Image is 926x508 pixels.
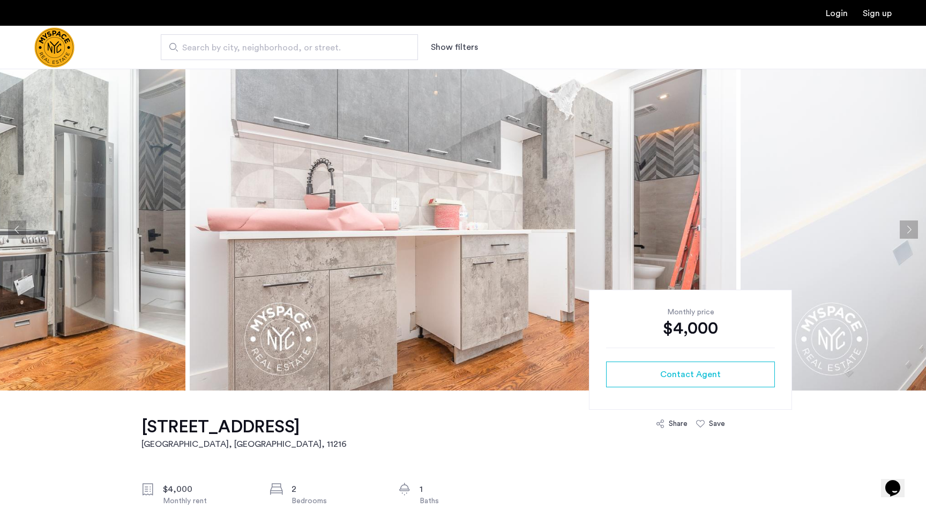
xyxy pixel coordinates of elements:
h2: [GEOGRAPHIC_DATA], [GEOGRAPHIC_DATA] , 11216 [141,438,347,451]
a: Cazamio Logo [34,27,74,68]
input: Apartment Search [161,34,418,60]
img: logo [34,27,74,68]
div: 2 [292,483,382,496]
button: Previous apartment [8,220,26,239]
img: apartment [190,69,736,391]
div: Monthly price [606,307,775,318]
div: Baths [420,496,510,506]
button: Show or hide filters [431,41,478,54]
div: Share [669,418,688,429]
span: Search by city, neighborhood, or street. [182,41,388,54]
a: [STREET_ADDRESS][GEOGRAPHIC_DATA], [GEOGRAPHIC_DATA], 11216 [141,416,347,451]
a: Login [826,9,848,18]
div: 1 [420,483,510,496]
button: button [606,362,775,387]
iframe: chat widget [881,465,915,497]
div: Bedrooms [292,496,382,506]
div: Monthly rent [163,496,253,506]
span: Contact Agent [660,368,721,381]
h1: [STREET_ADDRESS] [141,416,347,438]
a: Registration [863,9,892,18]
div: Save [709,418,725,429]
button: Next apartment [900,220,918,239]
div: $4,000 [606,318,775,339]
div: $4,000 [163,483,253,496]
